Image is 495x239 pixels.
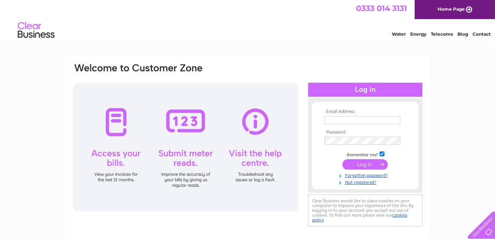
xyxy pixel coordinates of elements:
[323,150,408,158] td: Remember me?
[473,31,491,37] a: Contact
[312,213,407,222] a: cookies policy
[308,195,422,226] div: Clear Business would like to place cookies on your computer to improve your experience of the sit...
[323,130,408,135] th: Password:
[324,178,408,185] a: Not registered?
[457,31,468,37] a: Blog
[74,4,422,36] div: Clear Business is a trading name of Verastar Limited (registered in [GEOGRAPHIC_DATA] No. 3667643...
[323,109,408,114] th: Email Address:
[324,171,408,178] a: Forgotten password?
[431,31,453,37] a: Telecoms
[17,19,55,42] img: logo.png
[356,4,407,13] a: 0333 014 3131
[410,31,426,37] a: Energy
[392,31,406,37] a: Water
[342,159,388,170] input: Submit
